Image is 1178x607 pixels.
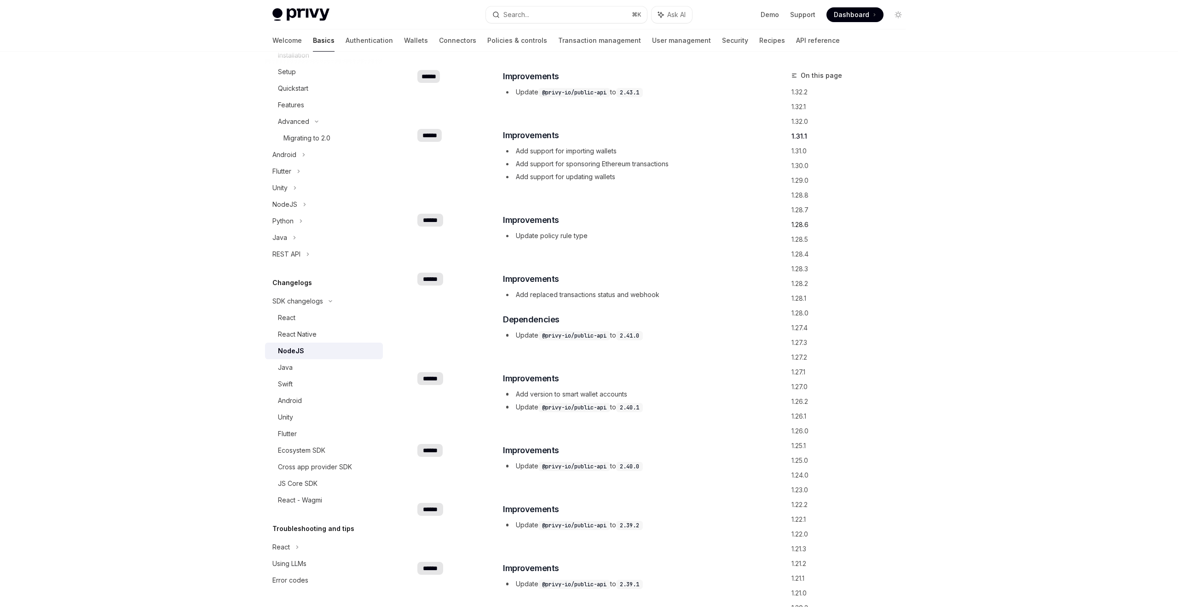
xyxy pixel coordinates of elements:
[503,519,748,531] li: Update to
[791,276,913,291] a: 1.28.2
[503,402,748,413] li: Update to
[404,29,428,52] a: Wallets
[791,188,913,203] a: 1.28.8
[272,199,297,210] div: NodeJS
[791,468,913,483] a: 1.24.0
[791,497,913,512] a: 1.22.2
[272,542,290,553] div: React
[652,6,692,23] button: Ask AI
[791,542,913,556] a: 1.21.3
[616,521,643,530] code: 2.39.2
[272,8,329,21] img: light logo
[265,555,383,572] a: Using LLMs
[791,527,913,542] a: 1.22.0
[278,478,318,489] div: JS Core SDK
[265,459,383,475] a: Cross app provider SDK
[272,29,302,52] a: Welcome
[272,216,294,227] div: Python
[278,345,304,356] div: NodeJS
[791,99,913,114] a: 1.32.1
[265,130,383,146] a: Migrating to 2.0
[538,403,610,412] code: @privy-io/public-api
[265,64,383,80] a: Setup
[791,232,913,247] a: 1.28.5
[801,70,842,81] span: On this page
[265,572,383,589] a: Error codes
[278,445,325,456] div: Ecosystem SDK
[503,230,748,241] li: Update policy rule type
[278,362,293,373] div: Java
[616,403,643,412] code: 2.40.1
[503,171,748,182] li: Add support for updating wallets
[791,438,913,453] a: 1.25.1
[346,29,393,52] a: Authentication
[272,166,291,177] div: Flutter
[265,492,383,508] a: React - Wagmi
[791,365,913,379] a: 1.27.1
[791,247,913,262] a: 1.28.4
[313,29,335,52] a: Basics
[652,29,711,52] a: User management
[761,10,779,19] a: Demo
[272,182,288,193] div: Unity
[791,409,913,424] a: 1.26.1
[503,87,748,98] li: Update to
[272,232,287,243] div: Java
[503,273,559,286] span: Improvements
[265,80,383,97] a: Quickstart
[278,329,317,340] div: React Native
[796,29,840,52] a: API reference
[791,262,913,276] a: 1.28.3
[616,462,643,471] code: 2.40.0
[538,580,610,589] code: @privy-io/public-api
[265,409,383,426] a: Unity
[503,389,748,400] li: Add version to smart wallet accounts
[791,158,913,173] a: 1.30.0
[503,503,559,516] span: Improvements
[278,461,352,473] div: Cross app provider SDK
[538,462,610,471] code: @privy-io/public-api
[265,475,383,492] a: JS Core SDK
[791,173,913,188] a: 1.29.0
[503,289,748,300] li: Add replaced transactions status and webhook
[791,321,913,335] a: 1.27.4
[616,331,643,340] code: 2.41.0
[486,6,647,23] button: Search...⌘K
[283,133,330,144] div: Migrating to 2.0
[272,575,308,586] div: Error codes
[503,158,748,169] li: Add support for sponsoring Ethereum transactions
[503,313,560,326] span: Dependencies
[265,392,383,409] a: Android
[278,312,295,323] div: React
[278,83,308,94] div: Quickstart
[759,29,785,52] a: Recipes
[272,296,323,307] div: SDK changelogs
[791,379,913,394] a: 1.27.0
[278,395,302,406] div: Android
[538,521,610,530] code: @privy-io/public-api
[503,9,529,20] div: Search...
[272,149,296,160] div: Android
[791,394,913,409] a: 1.26.2
[272,277,312,288] h5: Changelogs
[439,29,476,52] a: Connectors
[791,586,913,601] a: 1.21.0
[487,29,547,52] a: Policies & controls
[278,495,322,506] div: React - Wagmi
[790,10,815,19] a: Support
[791,217,913,232] a: 1.28.6
[265,376,383,392] a: Swift
[503,562,559,575] span: Improvements
[272,558,306,569] div: Using LLMs
[538,331,610,340] code: @privy-io/public-api
[503,70,559,83] span: Improvements
[791,453,913,468] a: 1.25.0
[265,97,383,113] a: Features
[791,424,913,438] a: 1.26.0
[791,291,913,306] a: 1.28.1
[265,343,383,359] a: NodeJS
[503,129,559,142] span: Improvements
[278,116,309,127] div: Advanced
[503,578,748,589] li: Update to
[834,10,869,19] span: Dashboard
